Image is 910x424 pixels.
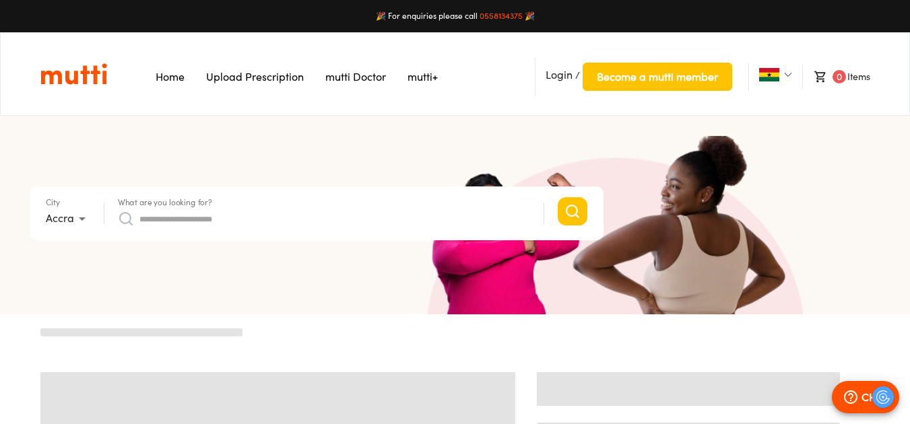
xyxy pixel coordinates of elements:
a: Link on the logo navigates to HomePage [40,63,107,85]
button: Search [558,197,587,225]
li: / [535,57,732,96]
button: CHAT [832,381,899,413]
li: Items [802,65,870,89]
span: Login [546,68,573,81]
button: Become a mutti member [583,63,732,91]
label: What are you looking for? [118,199,212,207]
span: Become a mutti member [597,67,718,86]
label: City [46,199,60,207]
a: Navigates to mutti+ page [408,70,438,83]
a: 0558134375 [480,11,523,21]
img: Logo [40,63,107,85]
span: 0 [833,70,846,83]
img: Ghana [759,68,779,81]
div: Accra [46,208,90,229]
a: Navigates to Home Page [156,70,185,83]
p: CHAT [862,389,888,405]
a: Navigates to mutti doctor website [325,70,386,83]
img: Dropdown [784,71,792,79]
a: Navigates to Prescription Upload Page [206,70,304,83]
